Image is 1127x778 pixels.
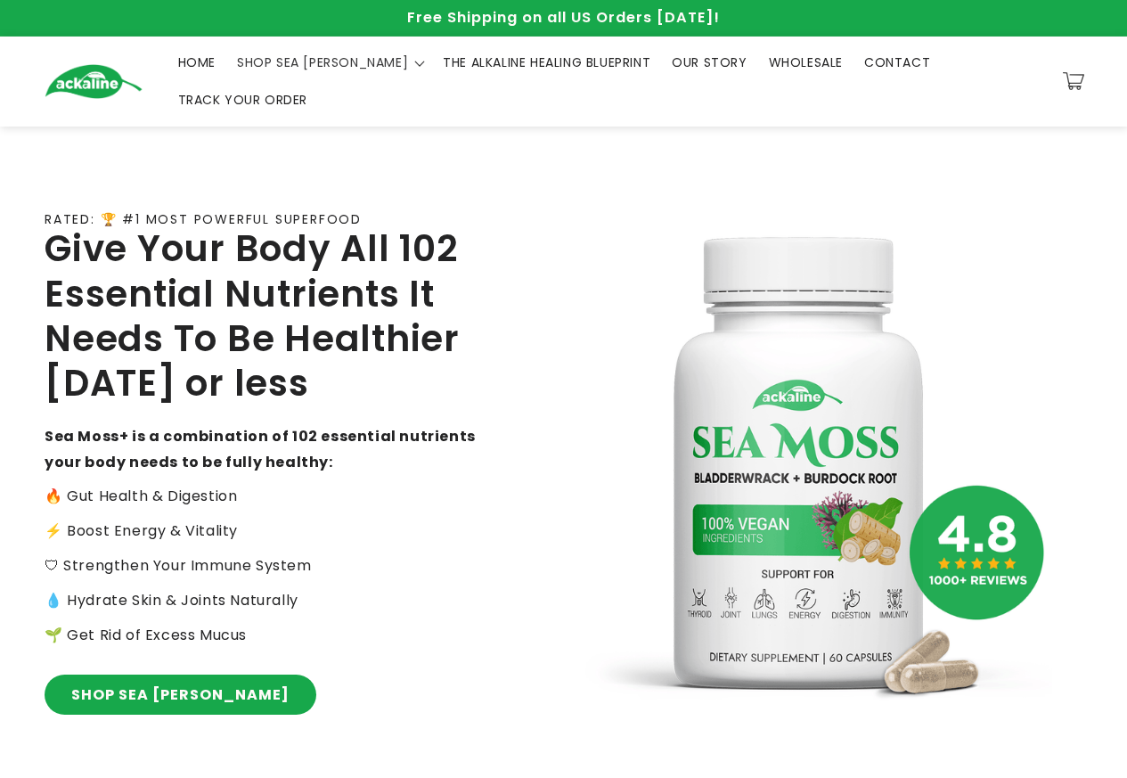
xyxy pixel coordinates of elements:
[407,7,720,28] span: Free Shipping on all US Orders [DATE]!
[45,64,143,99] img: Ackaline
[237,54,408,70] span: SHOP SEA [PERSON_NAME]
[45,588,502,614] p: 💧 Hydrate Skin & Joints Naturally
[178,54,216,70] span: HOME
[432,44,661,81] a: THE ALKALINE HEALING BLUEPRINT
[672,54,747,70] span: OUR STORY
[178,92,308,108] span: TRACK YOUR ORDER
[167,44,226,81] a: HOME
[769,54,843,70] span: WHOLESALE
[45,212,362,227] p: RATED: 🏆 #1 MOST POWERFUL SUPERFOOD
[45,519,502,545] p: ⚡️ Boost Energy & Vitality
[443,54,650,70] span: THE ALKALINE HEALING BLUEPRINT
[853,44,941,81] a: CONTACT
[226,44,432,81] summary: SHOP SEA [PERSON_NAME]
[661,44,757,81] a: OUR STORY
[45,553,502,579] p: 🛡 Strengthen Your Immune System
[758,44,853,81] a: WHOLESALE
[864,54,930,70] span: CONTACT
[167,81,319,119] a: TRACK YOUR ORDER
[45,675,316,715] a: SHOP SEA [PERSON_NAME]
[45,623,502,649] p: 🌱 Get Rid of Excess Mucus
[45,226,502,406] h2: Give Your Body All 102 Essential Nutrients It Needs To Be Healthier [DATE] or less
[45,426,476,472] strong: Sea Moss+ is a combination of 102 essential nutrients your body needs to be fully healthy:
[45,484,502,510] p: 🔥 Gut Health & Digestion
